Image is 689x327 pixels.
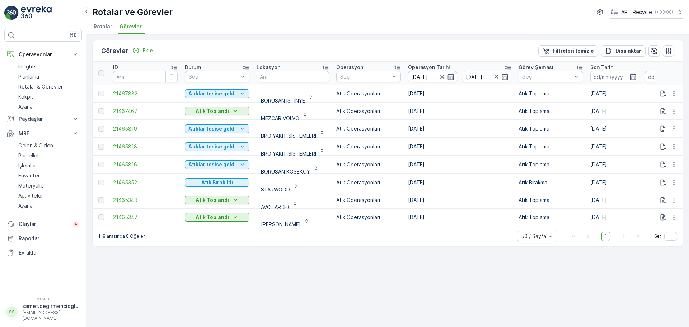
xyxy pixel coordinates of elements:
p: Dışa aktar [615,47,641,54]
td: [DATE] [404,174,515,191]
p: AVCILAR (F) [261,204,289,211]
td: [DATE] [404,191,515,209]
p: ART Recycle [621,9,652,16]
p: [EMAIL_ADDRESS][DOMAIN_NAME] [22,310,79,321]
a: Raporlar [4,231,82,246]
button: Atıklar tesise geldi [185,89,249,98]
div: Toggle Row Selected [98,197,104,203]
p: Atık Toplama [519,90,583,97]
div: Toggle Row Selected [98,108,104,114]
button: Paydaşlar [4,112,82,126]
p: Atık Operasyonları [336,125,401,132]
p: 4 [74,221,78,227]
span: 1 [601,232,610,241]
a: 21465819 [113,125,178,132]
p: Raporlar [19,235,79,242]
a: Gelen & Giden [15,141,82,151]
p: STARWOOD [261,186,290,193]
button: Atıklar tesise geldi [185,142,249,151]
button: STARWOOD [257,177,303,188]
p: Filtreleri temizle [553,47,594,54]
p: Seç [522,73,572,80]
p: - [641,72,643,81]
div: Toggle Row Selected [98,180,104,185]
p: Atık Toplandı [196,196,229,204]
p: Seç [340,73,390,80]
button: BPO YAKIT SİSTEMLERİ [257,123,329,134]
img: image_23.png [610,8,618,16]
img: logo [4,6,19,20]
td: [DATE] [404,120,515,138]
p: BPO YAKIT SİSTEMLERİ [261,132,316,139]
p: Atık Operasyonları [336,179,401,186]
p: Planlama [18,73,39,80]
a: 21465347 [113,214,178,221]
p: MRF [19,130,67,137]
span: 21465818 [113,143,178,150]
p: Atıklar tesise geldi [188,143,236,150]
a: Olaylar4 [4,217,82,231]
a: Ayarlar [15,201,82,211]
p: Parseller [18,152,39,159]
button: BORUSAN İSTİNYE [257,88,318,99]
p: Atık Operasyonları [336,143,401,150]
input: dd/mm/yyyy [463,71,512,82]
button: Filtreleri temizle [538,45,598,57]
p: Ayarlar [18,202,34,209]
td: [DATE] [404,209,515,226]
p: Operasyon [336,64,363,71]
p: Görev Şeması [519,64,553,71]
div: Toggle Row Selected [98,214,104,220]
a: Kokpit [15,92,82,102]
a: Activiteler [15,191,82,201]
button: ART Recycle(+03:00) [610,6,683,19]
span: 21465816 [113,161,178,168]
input: Ara [113,71,178,82]
span: Rotalar [94,23,112,30]
span: Git [654,233,661,240]
td: [DATE] [404,156,515,174]
p: Atık Toplama [519,108,583,115]
p: Atık Operasyonları [336,161,401,168]
a: Insights [15,62,82,72]
button: Operasyonlar [4,47,82,62]
p: - [459,72,461,81]
p: Atık Bırakıldı [201,179,233,186]
button: SSsamet.degirmencioglu[EMAIL_ADDRESS][DOMAIN_NAME] [4,303,82,321]
a: Parseller [15,151,82,161]
p: Atık Operasyonları [336,108,401,115]
p: Activiteler [18,192,43,199]
button: [PERSON_NAME] [257,212,314,223]
p: Atık Toplama [519,143,583,150]
p: Materyaller [18,182,46,189]
button: Atık Toplandı [185,213,249,222]
p: ⌘B [70,32,77,38]
a: 21467882 [113,90,178,97]
p: Ayarlar [18,103,34,110]
p: Atıklar tesise geldi [188,125,236,132]
td: [DATE] [404,103,515,120]
div: Toggle Row Selected [98,126,104,132]
p: Atık Toplama [519,214,583,221]
p: Envanter [18,172,40,179]
p: Atık Operasyonları [336,90,401,97]
button: BPO YAKIT SİSTEMLERİ [257,141,329,152]
div: SS [6,306,18,318]
p: Atık Operasyonları [336,196,401,204]
p: Operasyonlar [19,51,67,58]
input: dd/mm/yyyy [408,71,457,82]
p: Atık Toplama [519,161,583,168]
button: MRF [4,126,82,141]
img: logo_light-DOdMpM7g.png [21,6,52,20]
p: BPO YAKIT SİSTEMLERİ [261,150,316,157]
a: Planlama [15,72,82,82]
div: Toggle Row Selected [98,91,104,96]
p: Atık Bırakma [519,179,583,186]
p: Atık Toplandı [196,108,229,115]
p: Atık Toplama [519,125,583,132]
p: Atıklar tesise geldi [188,90,236,97]
p: Lokasyon [257,64,280,71]
p: ID [113,64,118,71]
